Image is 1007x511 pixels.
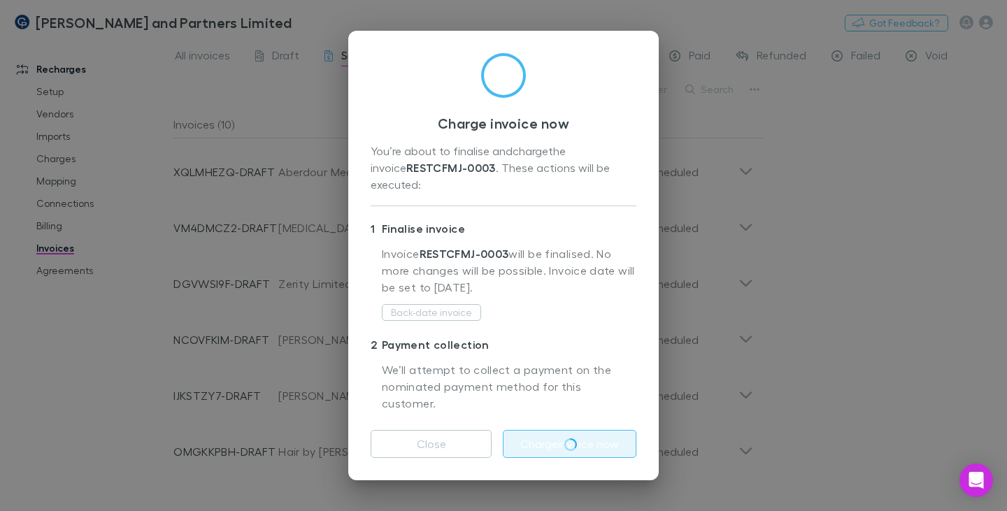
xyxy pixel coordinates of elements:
[371,430,492,458] button: Close
[371,217,636,240] p: Finalise invoice
[420,247,509,261] strong: RESTCFMJ-0003
[406,161,496,175] strong: RESTCFMJ-0003
[371,143,636,194] div: You’re about to finalise and charge the invoice . These actions will be executed:
[371,336,382,353] div: 2
[371,115,636,131] h3: Charge invoice now
[382,361,636,413] p: We’ll attempt to collect a payment on the nominated payment method for this customer.
[371,220,382,237] div: 1
[382,245,636,303] p: Invoice will be finalised. No more changes will be possible. Invoice date will be set to [DATE] .
[371,333,636,356] p: Payment collection
[382,304,481,321] button: Back-date invoice
[503,430,636,458] button: Chargeinvoice now
[959,463,993,497] div: Open Intercom Messenger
